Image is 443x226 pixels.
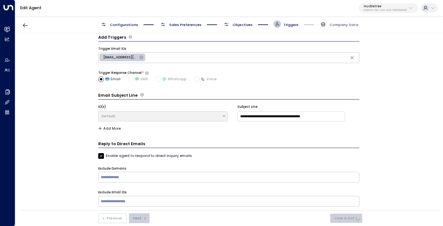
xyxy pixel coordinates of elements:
[140,92,144,98] span: Define the subject lines the agent should use when sending emails, customized for different trigg...
[98,47,126,51] label: Trigger Email IDs
[348,54,356,62] button: Clear
[100,55,141,60] span: [EMAIL_ADDRESS][DOMAIN_NAME]
[364,9,407,11] p: b7af8320-f128-4349-a726-f388528d82b5
[110,22,138,27] span: Configurations
[98,153,192,159] label: Enable agent to respond to direct inquiry emails
[98,166,126,171] label: Exclude Domains
[98,190,126,195] label: Exclude Email IDs
[145,71,149,74] button: Select how the agent will reach out to leads after receiving a trigger email. If SMS is chosen bu...
[98,126,121,131] button: Add More
[284,22,299,27] span: Triggers
[233,22,253,27] span: Objectives
[364,4,407,8] p: Huckletree
[237,105,257,109] label: Subject Line
[20,5,42,10] a: Edit Agent
[98,34,126,40] h3: Add Triggers
[98,71,142,75] label: Trigger Response Channel
[98,92,138,98] h3: Email Subject Line
[135,76,148,82] span: SMS
[100,54,145,61] div: [EMAIL_ADDRESS][DOMAIN_NAME]
[330,22,358,27] span: Company Data
[98,105,106,109] label: ID(s)
[98,141,359,148] h3: Reply to Direct Emails
[162,76,186,82] span: Whatsapp
[201,76,216,82] span: Voice
[105,76,120,82] span: Email
[169,22,202,27] span: Sales Preferences
[359,3,418,13] button: Huckletreeb7af8320-f128-4349-a726-f388528d82b5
